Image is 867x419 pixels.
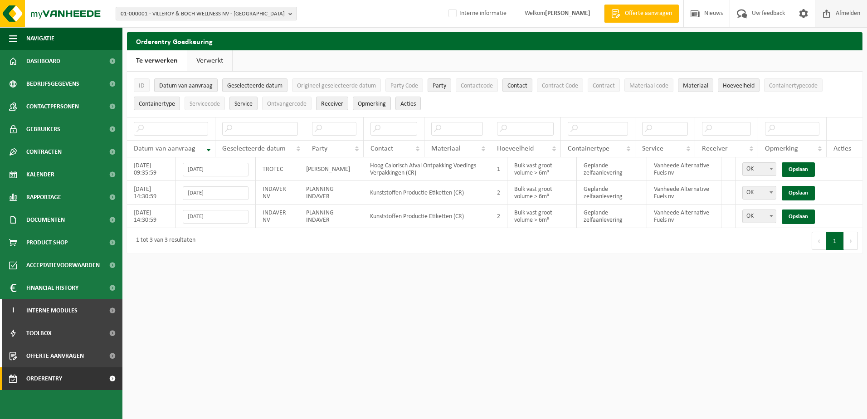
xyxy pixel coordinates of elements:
[26,95,79,118] span: Contactpersonen
[456,78,498,92] button: ContactcodeContactcode: Activate to sort
[577,205,647,228] td: Geplande zelfaanlevering
[769,83,818,89] span: Containertypecode
[190,101,220,107] span: Servicecode
[26,231,68,254] span: Product Shop
[461,83,493,89] span: Contactcode
[139,101,175,107] span: Containertype
[132,233,195,249] div: 1 tot 3 van 3 resultaten
[256,181,299,205] td: INDAVER NV
[537,78,583,92] button: Contract CodeContract Code: Activate to sort
[764,78,823,92] button: ContainertypecodeContainertypecode: Activate to sort
[134,145,195,152] span: Datum van aanvraag
[312,145,327,152] span: Party
[743,210,776,223] span: OK
[121,7,285,21] span: 01-000001 - VILLEROY & BOCH WELLNESS NV - [GEOGRAPHIC_DATA]
[227,83,283,89] span: Geselecteerde datum
[370,145,393,152] span: Contact
[299,205,363,228] td: PLANNING INDAVER
[395,97,421,110] button: Acties
[577,157,647,181] td: Geplande zelfaanlevering
[222,78,287,92] button: Geselecteerde datumGeselecteerde datum: Activate to sort
[26,27,54,50] span: Navigatie
[9,299,17,322] span: I
[844,232,858,250] button: Next
[26,367,102,390] span: Orderentry Goedkeuring
[26,322,52,345] span: Toolbox
[742,209,776,223] span: OK
[545,10,590,17] strong: [PERSON_NAME]
[234,101,253,107] span: Service
[26,277,78,299] span: Financial History
[299,181,363,205] td: PLANNING INDAVER
[642,145,663,152] span: Service
[647,205,721,228] td: Vanheede Alternative Fuels nv
[26,118,60,141] span: Gebruikers
[26,299,78,322] span: Interne modules
[568,145,609,152] span: Containertype
[507,157,577,181] td: Bulk vast groot volume > 6m³
[316,97,348,110] button: ReceiverReceiver: Activate to sort
[577,181,647,205] td: Geplande zelfaanlevering
[116,7,297,20] button: 01-000001 - VILLEROY & BOCH WELLNESS NV - [GEOGRAPHIC_DATA]
[26,209,65,231] span: Documenten
[683,83,708,89] span: Materiaal
[593,83,615,89] span: Contract
[134,78,150,92] button: IDID: Activate to sort
[833,145,851,152] span: Acties
[390,83,418,89] span: Party Code
[139,83,145,89] span: ID
[267,101,307,107] span: Ontvangercode
[507,181,577,205] td: Bulk vast groot volume > 6m³
[134,97,180,110] button: ContainertypeContainertype: Activate to sort
[782,162,815,177] a: Opslaan
[159,83,213,89] span: Datum van aanvraag
[26,73,79,95] span: Bedrijfsgegevens
[185,97,225,110] button: ServicecodeServicecode: Activate to sort
[385,78,423,92] button: Party CodeParty Code: Activate to sort
[826,232,844,250] button: 1
[723,83,755,89] span: Hoeveelheid
[782,209,815,224] a: Opslaan
[127,50,187,71] a: Te verwerken
[490,157,507,181] td: 1
[256,157,299,181] td: TROTEC
[297,83,376,89] span: Origineel geselecteerde datum
[743,163,776,175] span: OK
[256,205,299,228] td: INDAVER NV
[502,78,532,92] button: ContactContact: Activate to sort
[542,83,578,89] span: Contract Code
[742,162,776,176] span: OK
[292,78,381,92] button: Origineel geselecteerde datumOrigineel geselecteerde datum: Activate to sort
[26,254,100,277] span: Acceptatievoorwaarden
[742,186,776,200] span: OK
[299,157,363,181] td: [PERSON_NAME]
[358,101,386,107] span: Opmerking
[490,205,507,228] td: 2
[127,157,176,181] td: [DATE] 09:35:59
[624,78,673,92] button: Materiaal codeMateriaal code: Activate to sort
[743,186,776,199] span: OK
[782,186,815,200] a: Opslaan
[154,78,218,92] button: Datum van aanvraagDatum van aanvraag: Activate to remove sorting
[353,97,391,110] button: OpmerkingOpmerking: Activate to sort
[400,101,416,107] span: Acties
[718,78,760,92] button: HoeveelheidHoeveelheid: Activate to sort
[26,163,54,186] span: Kalender
[363,157,491,181] td: Hoog Calorisch Afval Ontpakking Voedings Verpakkingen (CR)
[127,205,176,228] td: [DATE] 14:30:59
[447,7,507,20] label: Interne informatie
[623,9,674,18] span: Offerte aanvragen
[507,83,527,89] span: Contact
[604,5,679,23] a: Offerte aanvragen
[363,205,491,228] td: Kunststoffen Productie Etiketten (CR)
[229,97,258,110] button: ServiceService: Activate to sort
[26,345,84,367] span: Offerte aanvragen
[321,101,343,107] span: Receiver
[702,145,728,152] span: Receiver
[222,145,286,152] span: Geselecteerde datum
[127,181,176,205] td: [DATE] 14:30:59
[127,32,862,50] h2: Orderentry Goedkeuring
[588,78,620,92] button: ContractContract: Activate to sort
[26,50,60,73] span: Dashboard
[765,145,798,152] span: Opmerking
